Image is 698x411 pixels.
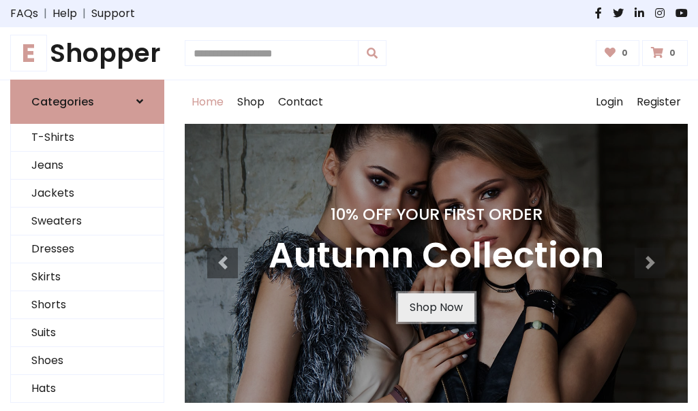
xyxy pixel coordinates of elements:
[38,5,52,22] span: |
[11,235,164,263] a: Dresses
[10,80,164,124] a: Categories
[10,38,164,69] a: EShopper
[618,47,631,59] span: 0
[11,124,164,152] a: T-Shirts
[185,80,230,124] a: Home
[11,208,164,235] a: Sweaters
[11,319,164,347] a: Suits
[271,80,330,124] a: Contact
[10,35,47,71] span: E
[11,291,164,319] a: Shorts
[10,5,38,22] a: FAQs
[11,263,164,291] a: Skirts
[269,205,604,224] h4: 10% Off Your First Order
[10,38,164,69] h1: Shopper
[11,347,164,375] a: Shoes
[11,180,164,208] a: Jackets
[11,375,164,403] a: Hats
[642,40,688,66] a: 0
[11,152,164,180] a: Jeans
[589,80,630,124] a: Login
[666,47,679,59] span: 0
[31,95,94,108] h6: Categories
[596,40,640,66] a: 0
[630,80,688,124] a: Register
[91,5,135,22] a: Support
[77,5,91,22] span: |
[52,5,77,22] a: Help
[230,80,271,124] a: Shop
[398,293,474,322] a: Shop Now
[269,235,604,277] h3: Autumn Collection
